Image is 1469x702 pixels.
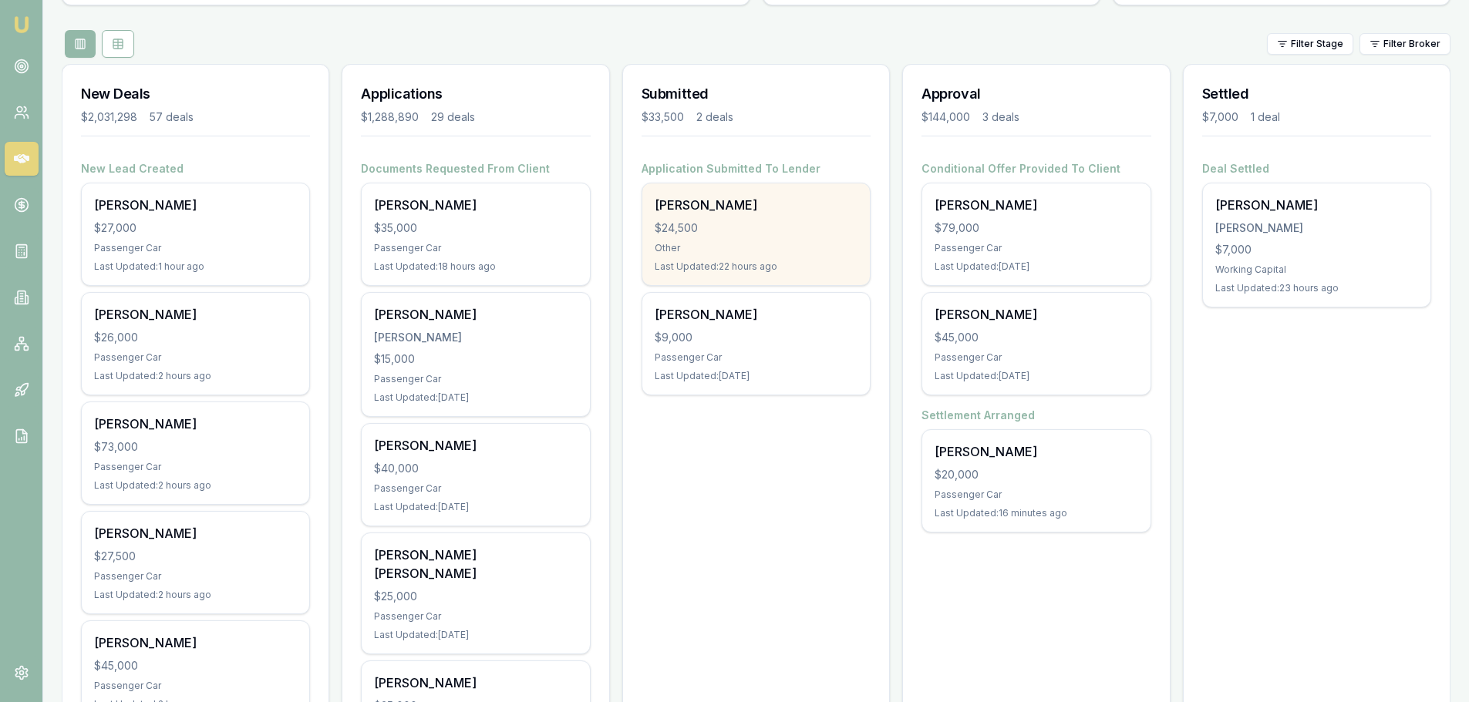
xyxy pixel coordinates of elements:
div: [PERSON_NAME] [935,196,1137,214]
div: Last Updated: 2 hours ago [94,370,297,382]
div: [PERSON_NAME] [94,305,297,324]
div: [PERSON_NAME] [94,415,297,433]
div: $27,500 [94,549,297,564]
span: Filter Broker [1383,38,1440,50]
div: Last Updated: 2 hours ago [94,589,297,601]
div: $45,000 [94,658,297,673]
div: Passenger Car [935,489,1137,501]
h3: Approval [921,83,1151,105]
div: $35,000 [374,220,577,236]
div: Last Updated: 16 minutes ago [935,507,1137,519]
h4: New Lead Created [81,161,310,176]
div: Passenger Car [94,570,297,583]
div: Last Updated: 18 hours ago [374,260,577,273]
h4: Settlement Arranged [921,408,1151,423]
div: $79,000 [935,220,1137,236]
div: $25,000 [374,589,577,604]
h3: Submitted [642,83,871,105]
div: [PERSON_NAME] [374,305,577,324]
div: Last Updated: 23 hours ago [1215,282,1418,294]
div: Last Updated: [DATE] [374,629,577,641]
div: $20,000 [935,467,1137,482]
div: Other [655,242,857,254]
div: Passenger Car [935,242,1137,254]
div: 57 deals [150,109,194,125]
div: [PERSON_NAME] [PERSON_NAME] [374,546,577,583]
div: $1,288,890 [361,109,419,125]
h4: Documents Requested From Client [361,161,590,176]
div: [PERSON_NAME] [94,196,297,214]
div: [PERSON_NAME] [655,196,857,214]
div: $40,000 [374,461,577,476]
div: [PERSON_NAME] [374,436,577,455]
div: $26,000 [94,330,297,345]
div: Passenger Car [374,242,577,254]
div: Passenger Car [935,351,1137,364]
div: Passenger Car [374,610,577,623]
div: [PERSON_NAME] [94,524,297,542]
div: $7,000 [1215,242,1418,257]
div: Last Updated: [DATE] [935,370,1137,382]
div: [PERSON_NAME] [935,442,1137,461]
div: $7,000 [1202,109,1238,125]
div: $33,500 [642,109,684,125]
h4: Conditional Offer Provided To Client [921,161,1151,176]
div: $45,000 [935,330,1137,345]
div: Passenger Car [374,373,577,385]
div: Last Updated: 1 hour ago [94,260,297,273]
div: [PERSON_NAME] [374,330,577,345]
div: Passenger Car [655,351,857,364]
div: Passenger Car [94,351,297,364]
div: 29 deals [431,109,475,125]
div: [PERSON_NAME] [374,673,577,692]
button: Filter Stage [1267,33,1353,55]
div: Passenger Car [94,680,297,692]
div: [PERSON_NAME] [374,196,577,214]
h4: Application Submitted To Lender [642,161,871,176]
div: [PERSON_NAME] [1215,196,1418,214]
span: Filter Stage [1291,38,1343,50]
div: [PERSON_NAME] [935,305,1137,324]
div: [PERSON_NAME] [94,633,297,652]
div: $144,000 [921,109,970,125]
div: $2,031,298 [81,109,137,125]
div: Passenger Car [374,482,577,495]
h3: New Deals [81,83,310,105]
div: 1 deal [1251,109,1280,125]
h4: Deal Settled [1202,161,1431,176]
div: Working Capital [1215,264,1418,276]
div: Last Updated: 22 hours ago [655,260,857,273]
div: $9,000 [655,330,857,345]
img: emu-icon-u.png [12,15,31,34]
div: [PERSON_NAME] [1215,220,1418,236]
h3: Settled [1202,83,1431,105]
div: Last Updated: [DATE] [374,501,577,513]
div: [PERSON_NAME] [655,305,857,324]
div: 2 deals [696,109,733,125]
div: Last Updated: 2 hours ago [94,479,297,492]
div: Passenger Car [94,461,297,473]
div: $27,000 [94,220,297,236]
div: $24,500 [655,220,857,236]
div: Last Updated: [DATE] [935,260,1137,273]
div: Last Updated: [DATE] [655,370,857,382]
h3: Applications [361,83,590,105]
div: $73,000 [94,439,297,455]
div: Passenger Car [94,242,297,254]
div: Last Updated: [DATE] [374,391,577,404]
button: Filter Broker [1359,33,1450,55]
div: 3 deals [982,109,1019,125]
div: $15,000 [374,351,577,367]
